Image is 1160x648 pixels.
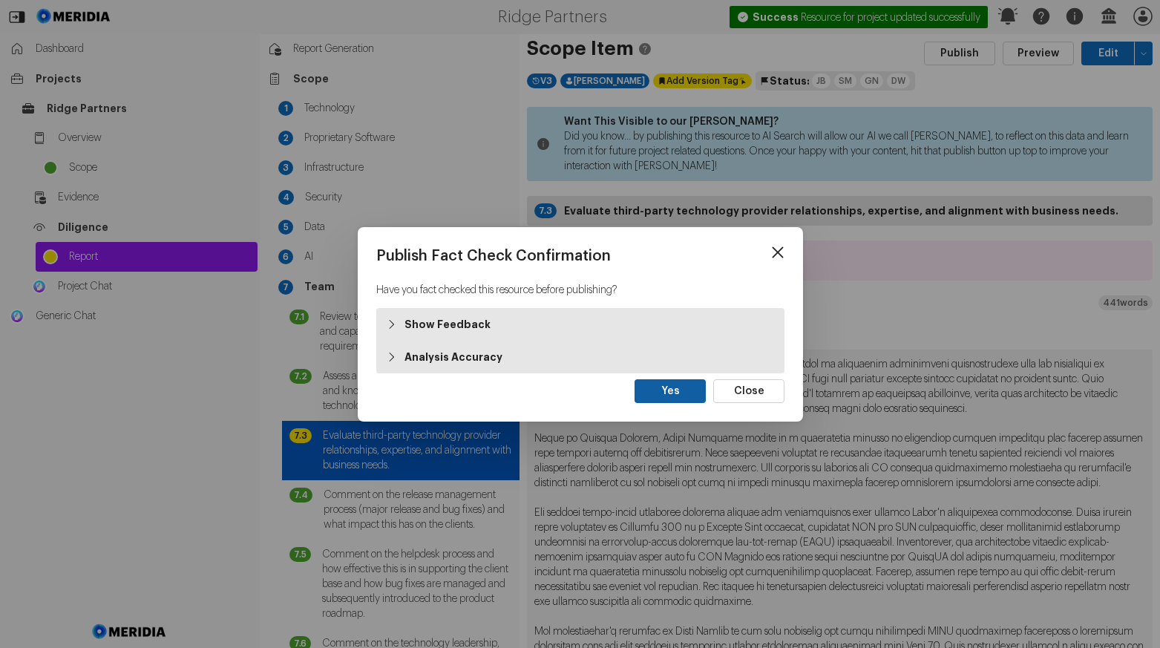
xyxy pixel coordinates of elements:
strong: Show Feedback [404,317,491,332]
button: Yes [635,379,706,403]
strong: Analysis Accuracy [404,350,502,364]
button: Close [713,379,784,403]
button: Show Feedback [376,308,784,341]
p: Have you fact checked this resource before publishing? [376,283,784,298]
h2: Publish Fact Check Confirmation [376,246,784,266]
button: Analysis Accuracy [376,341,784,373]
